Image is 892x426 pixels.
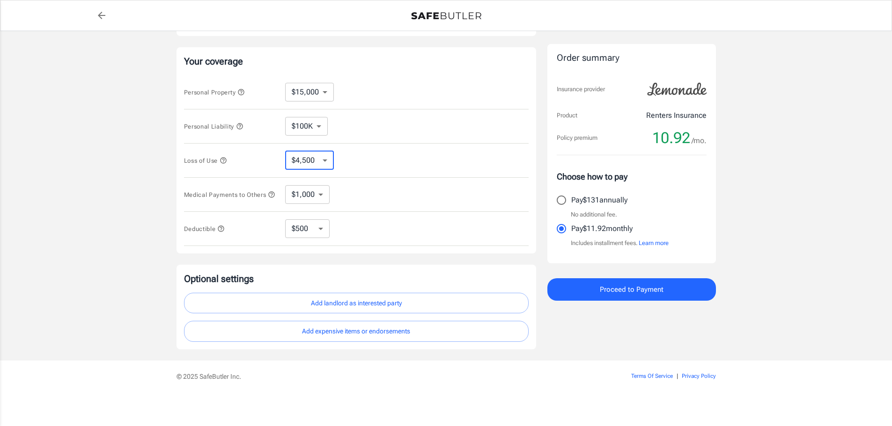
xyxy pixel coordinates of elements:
[677,373,678,379] span: |
[92,6,111,25] a: back to quotes
[184,89,245,96] span: Personal Property
[600,283,663,296] span: Proceed to Payment
[411,12,481,20] img: Back to quotes
[557,170,707,183] p: Choose how to pay
[184,321,529,342] button: Add expensive items or endorsements
[184,55,529,68] p: Your coverage
[184,121,243,132] button: Personal Liability
[184,293,529,314] button: Add landlord as interested party
[646,110,707,121] p: Renters Insurance
[682,373,716,379] a: Privacy Policy
[184,223,225,234] button: Deductible
[177,372,578,381] p: © 2025 SafeButler Inc.
[557,133,597,143] p: Policy premium
[184,191,276,198] span: Medical Payments to Others
[557,85,605,94] p: Insurance provider
[184,189,276,200] button: Medical Payments to Others
[692,134,707,147] span: /mo.
[631,373,673,379] a: Terms Of Service
[184,157,227,164] span: Loss of Use
[547,278,716,301] button: Proceed to Payment
[571,223,633,234] p: Pay $11.92 monthly
[184,225,225,232] span: Deductible
[571,238,669,248] p: Includes installment fees.
[642,76,712,102] img: Lemonade
[184,272,529,285] p: Optional settings
[639,238,669,248] button: Learn more
[557,51,707,65] div: Order summary
[184,155,227,166] button: Loss of Use
[184,123,243,130] span: Personal Liability
[184,87,245,98] button: Personal Property
[571,210,617,219] p: No additional fee.
[652,129,690,147] span: 10.92
[557,111,577,120] p: Product
[571,195,627,206] p: Pay $131 annually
